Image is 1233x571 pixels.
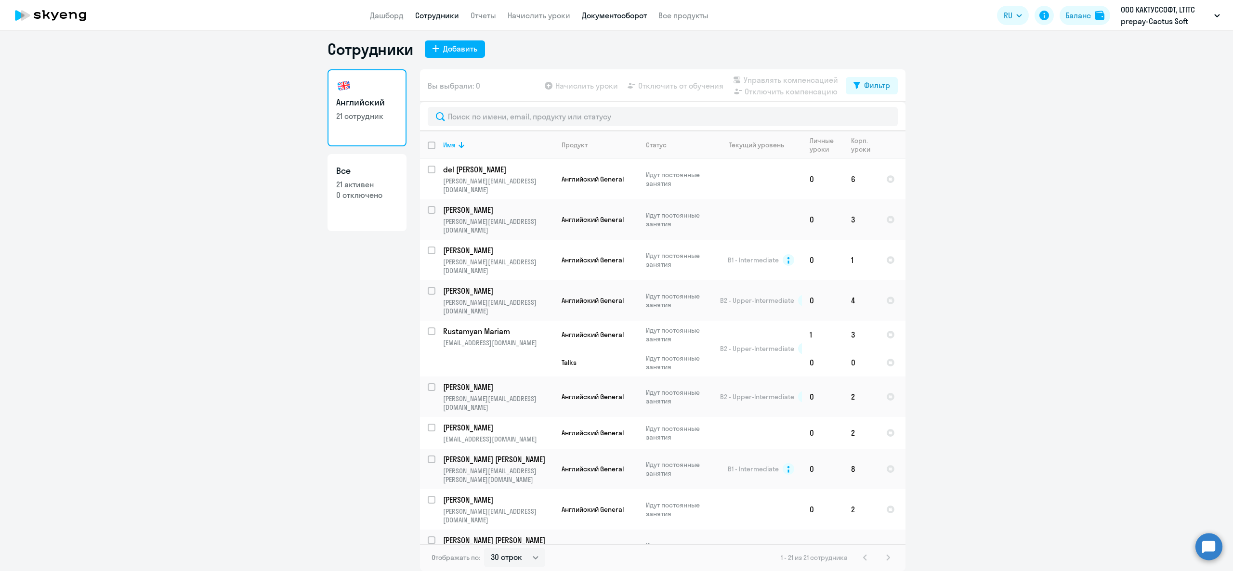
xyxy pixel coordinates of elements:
p: 21 активен [336,179,398,190]
td: 2 [843,376,879,417]
span: Английский General [562,330,624,339]
span: Вы выбрали: 0 [428,80,480,91]
td: 0 [802,280,843,321]
span: Talks [562,358,577,367]
a: Rustamyan Mariam [443,326,553,337]
a: [PERSON_NAME] [443,285,553,296]
p: Идут постоянные занятия [646,354,712,371]
p: Идут постоянные занятия [646,170,712,188]
p: [PERSON_NAME][EMAIL_ADDRESS][DOMAIN_NAME] [443,394,553,412]
a: [PERSON_NAME] [443,494,553,505]
p: Идут постоянные занятия [646,460,712,478]
td: 0 [802,240,843,280]
button: Добавить [425,40,485,58]
p: [PERSON_NAME] [443,205,552,215]
h3: Все [336,165,398,177]
td: 4 [843,280,879,321]
span: B1 - Intermediate [728,256,779,264]
td: 6 [843,159,879,199]
p: Идут постоянные занятия [646,292,712,309]
p: Rustamyan Mariam [443,326,552,337]
td: 0 [802,199,843,240]
img: english [336,78,352,93]
td: 0 [802,349,843,376]
p: Идут постоянные занятия [646,541,712,558]
td: 3 [843,321,879,349]
span: Английский General [562,505,624,514]
p: [EMAIL_ADDRESS][DOMAIN_NAME] [443,435,553,443]
td: 8 [843,449,879,489]
span: B2 - Upper-Intermediate [720,344,794,353]
div: Продукт [562,141,588,149]
p: [EMAIL_ADDRESS][DOMAIN_NAME] [443,338,553,347]
p: [PERSON_NAME][EMAIL_ADDRESS][PERSON_NAME][DOMAIN_NAME] [443,467,553,484]
p: del [PERSON_NAME] [443,164,552,175]
button: Фильтр [846,77,898,94]
div: Добавить [443,43,477,54]
span: B2 - Upper-Intermediate [720,392,794,401]
p: Идут постоянные занятия [646,501,712,518]
div: Баланс [1065,10,1091,21]
td: 0 [802,159,843,199]
p: Идут постоянные занятия [646,424,712,441]
h1: Сотрудники [328,39,413,59]
td: 2 [843,417,879,449]
a: [PERSON_NAME] [443,245,553,256]
p: Идут постоянные занятия [646,326,712,343]
a: Английский21 сотрудник [328,69,407,146]
div: Личные уроки [810,136,843,154]
td: 3 [843,199,879,240]
td: 0 [843,349,879,376]
button: Балансbalance [1060,6,1110,25]
h3: Английский [336,96,398,109]
span: Английский General [562,175,624,183]
span: Английский General [562,215,624,224]
a: [PERSON_NAME] [443,205,553,215]
p: Идут постоянные занятия [646,211,712,228]
span: B2 - Upper-Intermediate [720,296,794,305]
a: Начислить уроки [508,11,570,20]
div: Корп. уроки [851,136,878,154]
p: [PERSON_NAME][EMAIL_ADDRESS][DOMAIN_NAME] [443,507,553,524]
a: Сотрудники [415,11,459,20]
a: [PERSON_NAME] [PERSON_NAME] [443,535,553,545]
td: 1 [843,530,879,570]
div: Имя [443,141,456,149]
button: ООО КАКТУССОФТ, LTITC prepay-Cactus Soft [1116,4,1225,27]
span: Английский General [562,428,624,437]
p: [PERSON_NAME] [443,422,552,433]
span: Английский General [562,465,624,473]
p: [PERSON_NAME] [443,382,552,392]
img: balance [1095,11,1104,20]
td: 0 [802,417,843,449]
a: Все21 активен0 отключено [328,154,407,231]
p: [PERSON_NAME] [PERSON_NAME] [443,535,552,545]
p: [PERSON_NAME] [443,494,552,505]
div: Текущий уровень [720,141,801,149]
p: 21 сотрудник [336,111,398,121]
a: [PERSON_NAME] [PERSON_NAME] [443,454,553,465]
div: Текущий уровень [729,141,784,149]
p: [PERSON_NAME] [443,285,552,296]
input: Поиск по имени, email, продукту или статусу [428,107,898,126]
span: Отображать по: [432,553,480,562]
p: 0 отключено [336,190,398,200]
span: Английский General [562,392,624,401]
p: [PERSON_NAME] [PERSON_NAME] [443,454,552,465]
a: Дашборд [370,11,404,20]
p: [PERSON_NAME][EMAIL_ADDRESS][DOMAIN_NAME] [443,217,553,234]
td: 0 [802,489,843,530]
a: del [PERSON_NAME] [443,164,553,175]
a: Документооборот [582,11,647,20]
span: RU [1004,10,1012,21]
div: Имя [443,141,553,149]
td: 0 [802,449,843,489]
span: Английский General [562,256,624,264]
p: Идут постоянные занятия [646,388,712,405]
a: [PERSON_NAME] [443,382,553,392]
p: [PERSON_NAME] [443,245,552,256]
div: Фильтр [864,79,890,91]
td: 0 [802,530,843,570]
a: Все продукты [658,11,708,20]
span: Английский General [562,296,624,305]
